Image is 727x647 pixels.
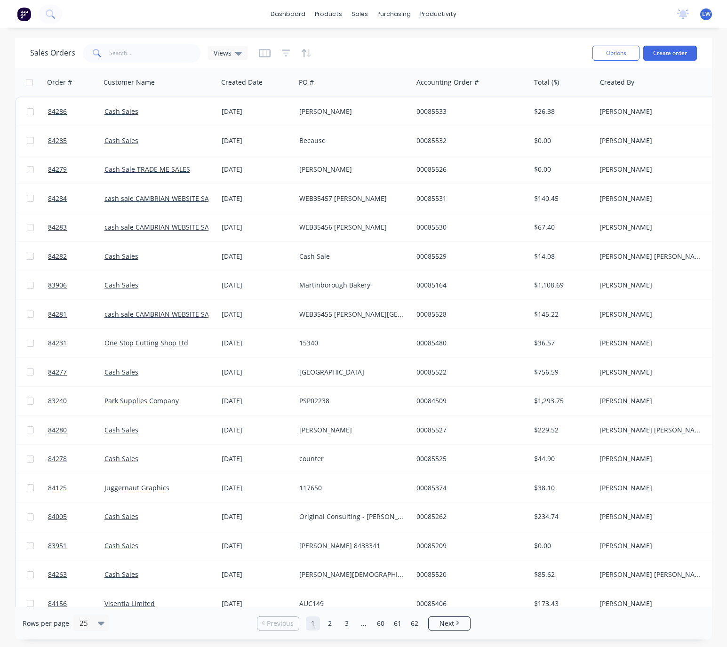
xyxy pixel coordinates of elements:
[104,396,179,405] a: Park Supplies Company
[222,310,292,319] div: [DATE]
[534,599,589,608] div: $173.43
[299,107,404,116] div: [PERSON_NAME]
[48,387,104,415] a: 83240
[599,483,704,493] div: [PERSON_NAME]
[599,570,704,579] div: [PERSON_NAME] [PERSON_NAME]
[48,474,104,502] a: 84125
[30,48,75,57] h1: Sales Orders
[104,252,138,261] a: Cash Sales
[416,483,521,493] div: 00085374
[104,512,138,521] a: Cash Sales
[310,7,347,21] div: products
[48,97,104,126] a: 84286
[222,599,292,608] div: [DATE]
[48,483,67,493] span: 84125
[222,570,292,579] div: [DATE]
[416,338,521,348] div: 00085480
[48,367,67,377] span: 84277
[534,252,589,261] div: $14.08
[416,136,521,145] div: 00085532
[416,396,521,406] div: 00084509
[534,136,589,145] div: $0.00
[48,194,67,203] span: 84284
[416,194,521,203] div: 00085531
[222,223,292,232] div: [DATE]
[599,454,704,463] div: [PERSON_NAME]
[599,425,704,435] div: [PERSON_NAME] [PERSON_NAME]
[222,483,292,493] div: [DATE]
[299,425,404,435] div: [PERSON_NAME]
[416,512,521,521] div: 00085262
[416,454,521,463] div: 00085525
[643,46,697,61] button: Create order
[534,338,589,348] div: $36.57
[48,329,104,357] a: 84231
[299,165,404,174] div: [PERSON_NAME]
[48,165,67,174] span: 84279
[23,619,69,628] span: Rows per page
[534,280,589,290] div: $1,108.69
[222,396,292,406] div: [DATE]
[222,338,292,348] div: [DATE]
[104,425,138,434] a: Cash Sales
[222,280,292,290] div: [DATE]
[222,454,292,463] div: [DATE]
[222,541,292,551] div: [DATE]
[299,136,404,145] div: Because
[534,194,589,203] div: $140.45
[599,367,704,377] div: [PERSON_NAME]
[429,619,470,628] a: Next page
[299,483,404,493] div: 117650
[599,396,704,406] div: [PERSON_NAME]
[222,107,292,116] div: [DATE]
[599,541,704,551] div: [PERSON_NAME]
[104,194,220,203] a: cash sale CAMBRIAN WEBSITE SALES
[299,512,404,521] div: Original Consulting - [PERSON_NAME]
[534,396,589,406] div: $1,293.75
[48,590,104,618] a: 84156
[534,223,589,232] div: $67.40
[416,78,479,87] div: Accounting Order #
[222,252,292,261] div: [DATE]
[299,454,404,463] div: counter
[48,300,104,328] a: 84281
[48,541,67,551] span: 83951
[340,616,354,631] a: Page 3
[104,599,155,608] a: Visentia Limited
[48,570,67,579] span: 84263
[48,416,104,444] a: 84280
[416,107,521,116] div: 00085533
[416,223,521,232] div: 00085530
[299,570,404,579] div: [PERSON_NAME][DEMOGRAPHIC_DATA]
[104,541,138,550] a: Cash Sales
[599,165,704,174] div: [PERSON_NAME]
[48,280,67,290] span: 83906
[48,512,67,521] span: 84005
[222,425,292,435] div: [DATE]
[416,541,521,551] div: 00085209
[599,107,704,116] div: [PERSON_NAME]
[48,252,67,261] span: 84282
[534,310,589,319] div: $145.22
[534,78,559,87] div: Total ($)
[599,599,704,608] div: [PERSON_NAME]
[104,483,169,492] a: Juggernaut Graphics
[267,619,294,628] span: Previous
[104,136,138,145] a: Cash Sales
[599,310,704,319] div: [PERSON_NAME]
[222,194,292,203] div: [DATE]
[534,454,589,463] div: $44.90
[48,107,67,116] span: 84286
[109,44,201,63] input: Search...
[373,7,415,21] div: purchasing
[48,396,67,406] span: 83240
[416,367,521,377] div: 00085522
[416,280,521,290] div: 00085164
[48,599,67,608] span: 84156
[48,271,104,299] a: 83906
[257,619,299,628] a: Previous page
[599,194,704,203] div: [PERSON_NAME]
[416,570,521,579] div: 00085520
[534,570,589,579] div: $85.62
[48,358,104,386] a: 84277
